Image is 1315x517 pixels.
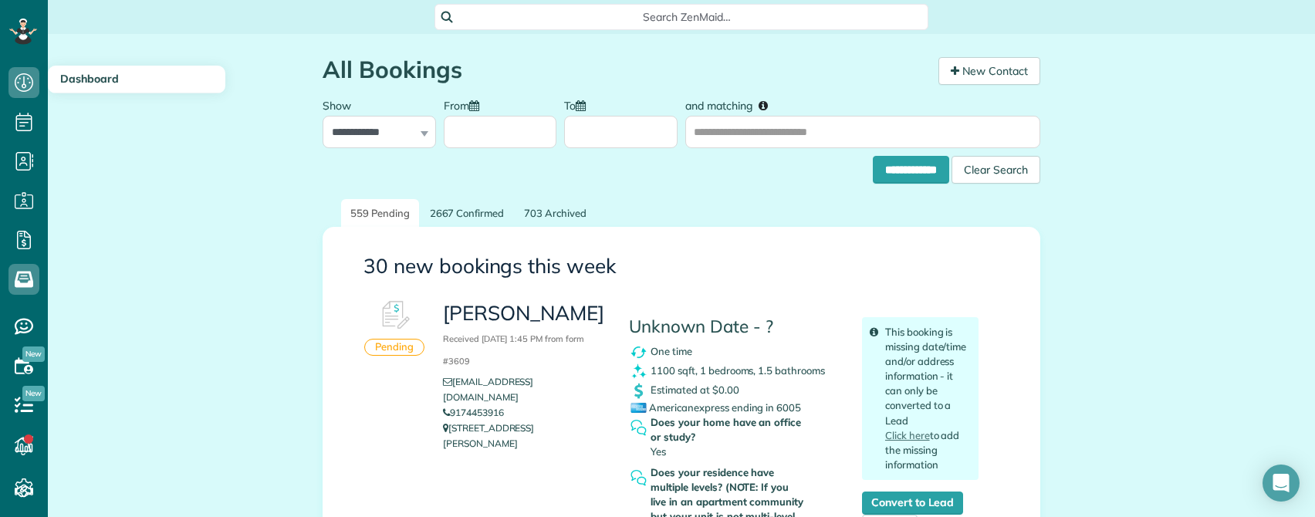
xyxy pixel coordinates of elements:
[444,90,487,119] label: From
[341,199,419,228] a: 559 Pending
[952,158,1040,171] a: Clear Search
[564,90,593,119] label: To
[323,57,927,83] h1: All Bookings
[629,362,648,381] img: clean_symbol_icon-dd072f8366c07ea3eb8378bb991ecd12595f4b76d916a6f83395f9468ae6ecae.png
[630,401,801,414] span: Americanexpress ending in 6005
[22,386,45,401] span: New
[1263,465,1300,502] div: Open Intercom Messenger
[862,317,979,480] div: This booking is missing date/time and/or address information - it can only be converted to a Lead...
[651,445,666,458] span: Yes
[421,199,513,228] a: 2667 Confirmed
[629,418,648,438] img: question_symbol_icon-fa7b350da2b2fea416cef77984ae4cf4944ea5ab9e3d5925827a5d6b7129d3f6.png
[60,72,119,86] span: Dashboard
[364,339,424,356] div: Pending
[651,415,806,444] strong: Does your home have an office or study?
[952,156,1040,184] div: Clear Search
[443,302,606,369] h3: [PERSON_NAME]
[651,384,739,396] span: Estimated at $0.00
[443,376,533,403] a: [EMAIL_ADDRESS][DOMAIN_NAME]
[938,57,1040,85] a: New Contact
[685,90,779,119] label: and matching
[651,364,825,377] span: 1100 sqft, 1 bedrooms, 1.5 bathrooms
[629,343,648,362] img: recurrence_symbol_icon-7cc721a9f4fb8f7b0289d3d97f09a2e367b638918f1a67e51b1e7d8abe5fb8d8.png
[443,421,606,451] p: [STREET_ADDRESS][PERSON_NAME]
[371,292,417,339] img: Booking #596512
[22,346,45,362] span: New
[629,381,648,400] img: dollar_symbol_icon-bd8a6898b2649ec353a9eba708ae97d8d7348bddd7d2aed9b7e4bf5abd9f4af5.png
[515,199,596,228] a: 703 Archived
[629,468,648,488] img: question_symbol_icon-fa7b350da2b2fea416cef77984ae4cf4944ea5ab9e3d5925827a5d6b7129d3f6.png
[885,429,930,441] a: Click here
[363,255,999,278] h3: 30 new bookings this week
[443,333,584,367] small: Received [DATE] 1:45 PM from form #3609
[629,317,839,336] h4: Unknown Date - ?
[651,345,692,357] span: One time
[862,492,963,515] a: Convert to Lead
[443,407,504,418] a: 9174453916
